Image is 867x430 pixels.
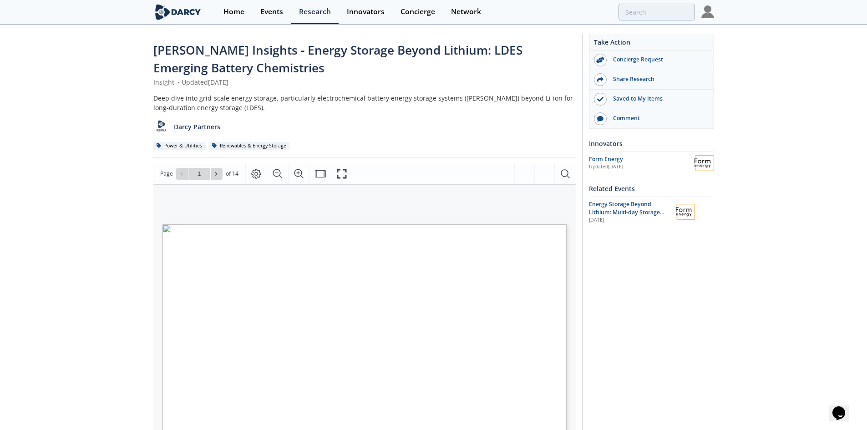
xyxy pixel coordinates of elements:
span: [PERSON_NAME] Insights - Energy Storage Beyond Lithium: LDES Emerging Battery Chemistries [153,42,522,76]
div: Renewables & Energy Storage [209,142,290,150]
div: Events [260,8,283,15]
div: Concierge [401,8,435,15]
a: Energy Storage Beyond Lithium: Multi-day Storage with Form Energy [DATE] Form Energy [589,200,714,224]
div: Innovators [589,136,714,152]
span: Energy Storage Beyond Lithium: Multi-day Storage with Form Energy [589,200,664,225]
div: Concierge Request [607,56,709,64]
input: Advanced Search [619,4,695,20]
iframe: chat widget [829,394,858,421]
img: Form Energy [695,155,714,171]
div: Deep dive into grid-scale energy storage, particularly electrochemical battery energy storage sys... [153,93,576,112]
div: Form Energy [589,155,695,163]
a: Form Energy Updated[DATE] Form Energy [589,155,714,171]
div: Research [299,8,331,15]
img: logo-wide.svg [153,4,203,20]
img: Form Energy [676,204,695,220]
div: Saved to My Items [607,95,709,103]
div: [DATE] [589,217,669,224]
div: Share Research [607,75,709,83]
div: Comment [607,114,709,122]
span: • [176,78,182,86]
div: Power & Utilities [153,142,206,150]
div: Updated [DATE] [589,163,695,171]
p: Darcy Partners [174,122,220,132]
div: Network [451,8,481,15]
div: Related Events [589,181,714,197]
div: Take Action [589,37,714,51]
img: Profile [701,5,714,18]
div: Insight Updated [DATE] [153,77,576,87]
div: Innovators [347,8,385,15]
div: Home [223,8,244,15]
